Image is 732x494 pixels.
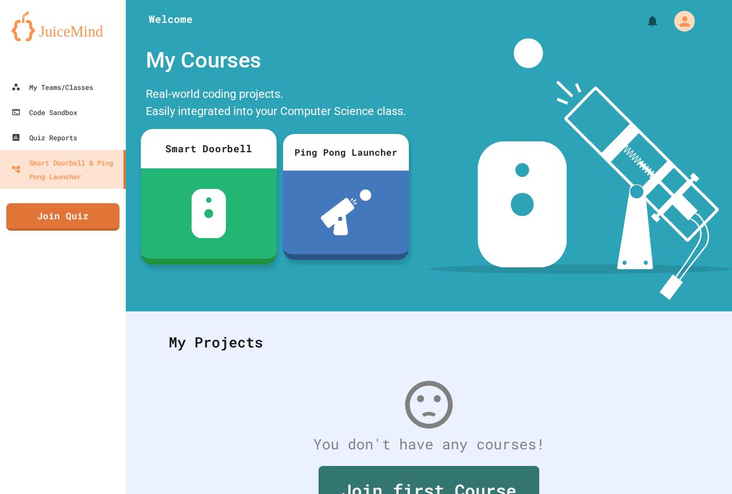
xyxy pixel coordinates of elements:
div: My Notifications [624,11,662,31]
img: ppl-with-ball.png [321,189,372,235]
div: My Teams/Classes [11,80,93,94]
div: Ping Pong Launcher [283,134,409,171]
img: banner-image-my-projects.png [429,38,732,300]
div: My Projects [157,320,701,365]
div: Smart Doorbell & Ping Pong Launcher [11,156,119,183]
a: Join Quiz [6,203,120,231]
div: Code Sandbox [11,105,77,119]
div: My Courses [140,38,415,82]
img: sdb-white.svg [191,189,226,238]
img: logo-orange.svg [11,11,114,41]
div: Smart Doorbell [141,129,277,168]
div: My Account [662,8,698,34]
div: You don't have any courses! [157,433,701,455]
div: Real-world coding projects. Easily integrated into your Computer Science class. [140,82,415,125]
div: Quiz Reports [11,131,77,144]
